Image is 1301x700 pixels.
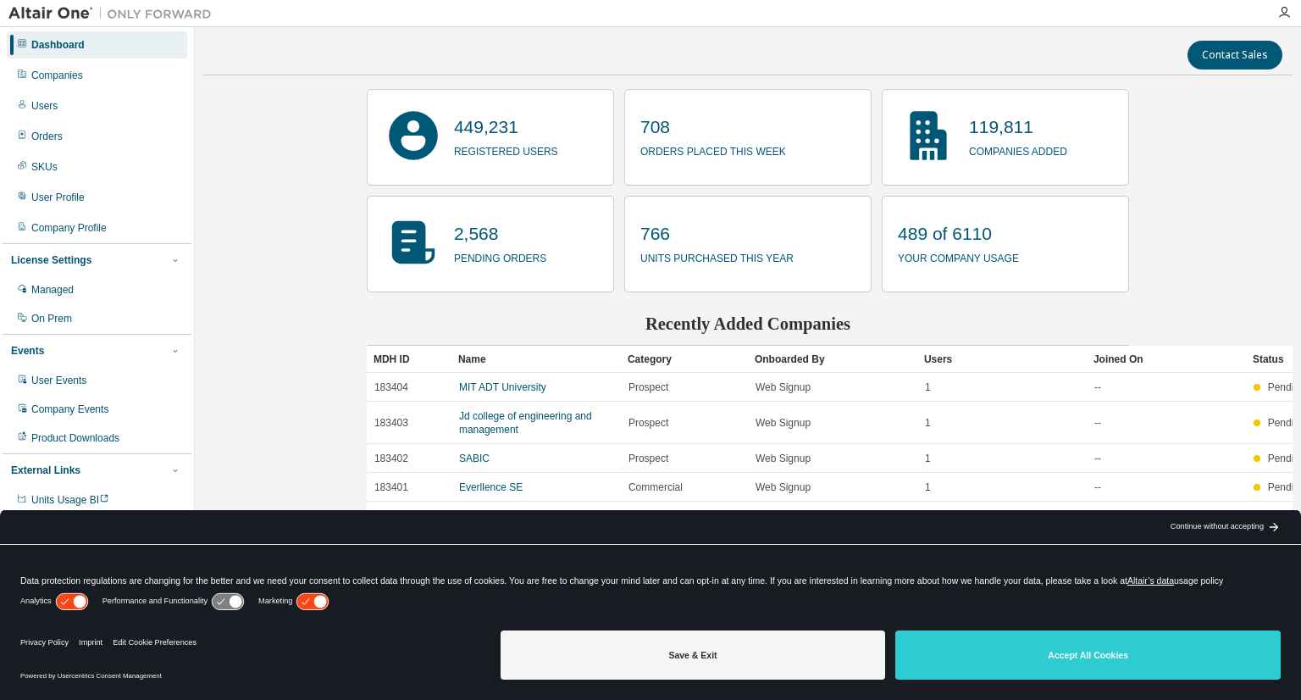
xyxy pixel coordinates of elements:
div: Name [458,346,614,373]
a: MIT ADT University [459,381,546,393]
span: -- [1094,481,1101,494]
img: Altair One [8,5,220,22]
a: Everllence SE [459,481,523,493]
div: MDH ID [374,346,445,373]
p: pending orders [454,247,546,266]
p: units purchased this year [640,247,794,266]
span: Web Signup [756,452,811,465]
span: 183402 [374,452,408,465]
div: License Settings [11,253,91,267]
div: Company Events [31,403,108,416]
div: External Links [11,464,80,477]
div: Orders [31,130,63,143]
span: 1 [925,381,931,394]
div: Events [11,344,44,358]
span: 183403 [374,416,408,430]
a: Jd college of engineering and management [459,410,592,436]
span: Web Signup [756,481,811,494]
div: Users [924,346,1080,373]
h2: Recently Added Companies [367,313,1129,335]
p: 489 of 6110 [898,221,1019,247]
span: 1 [925,416,931,430]
p: 2,568 [454,221,546,247]
span: Prospect [628,416,668,430]
p: registered users [454,140,558,159]
div: Users [31,99,58,113]
span: Web Signup [756,381,811,394]
span: Prospect [628,381,668,394]
p: companies added [969,140,1067,159]
span: 1 [925,452,931,465]
button: Contact Sales [1188,41,1282,69]
div: User Profile [31,191,85,204]
p: 449,231 [454,114,558,140]
p: orders placed this week [640,140,786,159]
div: Dashboard [31,38,85,52]
span: Prospect [628,452,668,465]
div: Onboarded By [755,346,911,373]
p: 119,811 [969,114,1067,140]
span: Commercial [628,481,683,494]
span: Web Signup [756,416,811,430]
p: 766 [640,221,794,247]
div: User Events [31,374,86,387]
div: Companies [31,69,83,82]
span: Units Usage BI [31,494,109,506]
div: Company Profile [31,221,107,235]
div: Product Downloads [31,431,119,445]
div: SKUs [31,160,58,174]
div: Joined On [1093,346,1239,373]
span: -- [1094,416,1101,430]
p: 708 [640,114,786,140]
div: Managed [31,283,74,297]
span: 183404 [374,381,408,394]
span: 183401 [374,481,408,494]
div: On Prem [31,312,72,325]
a: SABIC [459,453,490,464]
p: your company usage [898,247,1019,266]
div: Category [628,346,741,373]
span: -- [1094,452,1101,465]
span: -- [1094,381,1101,394]
span: 1 [925,481,931,494]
